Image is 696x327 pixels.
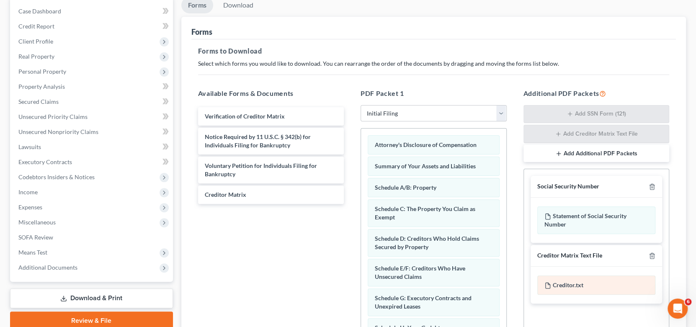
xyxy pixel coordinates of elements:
[18,188,38,196] span: Income
[537,206,656,234] div: Statement of Social Security Number
[18,234,53,241] span: SOFA Review
[18,68,66,75] span: Personal Property
[18,8,61,15] span: Case Dashboard
[18,113,88,120] span: Unsecured Priority Claims
[18,264,77,271] span: Additional Documents
[12,124,173,139] a: Unsecured Nonpriority Claims
[205,162,317,178] span: Voluntary Petition for Individuals Filing for Bankruptcy
[523,105,670,124] button: Add SSN Form (121)
[12,154,173,170] a: Executory Contracts
[375,184,436,191] span: Schedule A/B: Property
[205,113,285,120] span: Verification of Creditor Matrix
[205,191,246,198] span: Creditor Matrix
[12,19,173,34] a: Credit Report
[12,230,173,245] a: SOFA Review
[523,88,670,98] h5: Additional PDF Packets
[10,288,173,308] a: Download & Print
[18,203,42,211] span: Expenses
[198,59,670,68] p: Select which forms you would like to download. You can rearrange the order of the documents by dr...
[685,299,691,305] span: 6
[12,139,173,154] a: Lawsuits
[18,98,59,105] span: Secured Claims
[375,265,465,280] span: Schedule E/F: Creditors Who Have Unsecured Claims
[12,109,173,124] a: Unsecured Priority Claims
[18,53,54,60] span: Real Property
[18,219,56,226] span: Miscellaneous
[361,88,507,98] h5: PDF Packet 1
[198,46,670,56] h5: Forms to Download
[523,145,670,162] button: Add Additional PDF Packets
[375,294,472,310] span: Schedule G: Executory Contracts and Unexpired Leases
[18,128,98,135] span: Unsecured Nonpriority Claims
[537,183,599,191] div: Social Security Number
[375,141,477,148] span: Attorney's Disclosure of Compensation
[537,276,656,295] div: Creditor.txt
[18,249,47,256] span: Means Test
[375,205,475,221] span: Schedule C: The Property You Claim as Exempt
[12,94,173,109] a: Secured Claims
[205,133,311,149] span: Notice Required by 11 U.S.C. § 342(b) for Individuals Filing for Bankruptcy
[18,23,54,30] span: Credit Report
[191,27,212,37] div: Forms
[198,88,344,98] h5: Available Forms & Documents
[18,173,95,180] span: Codebtors Insiders & Notices
[375,162,476,170] span: Summary of Your Assets and Liabilities
[18,83,65,90] span: Property Analysis
[668,299,688,319] iframe: Intercom live chat
[18,143,41,150] span: Lawsuits
[12,4,173,19] a: Case Dashboard
[375,235,479,250] span: Schedule D: Creditors Who Hold Claims Secured by Property
[537,252,602,260] div: Creditor Matrix Text File
[523,125,670,143] button: Add Creditor Matrix Text File
[18,38,53,45] span: Client Profile
[18,158,72,165] span: Executory Contracts
[12,79,173,94] a: Property Analysis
